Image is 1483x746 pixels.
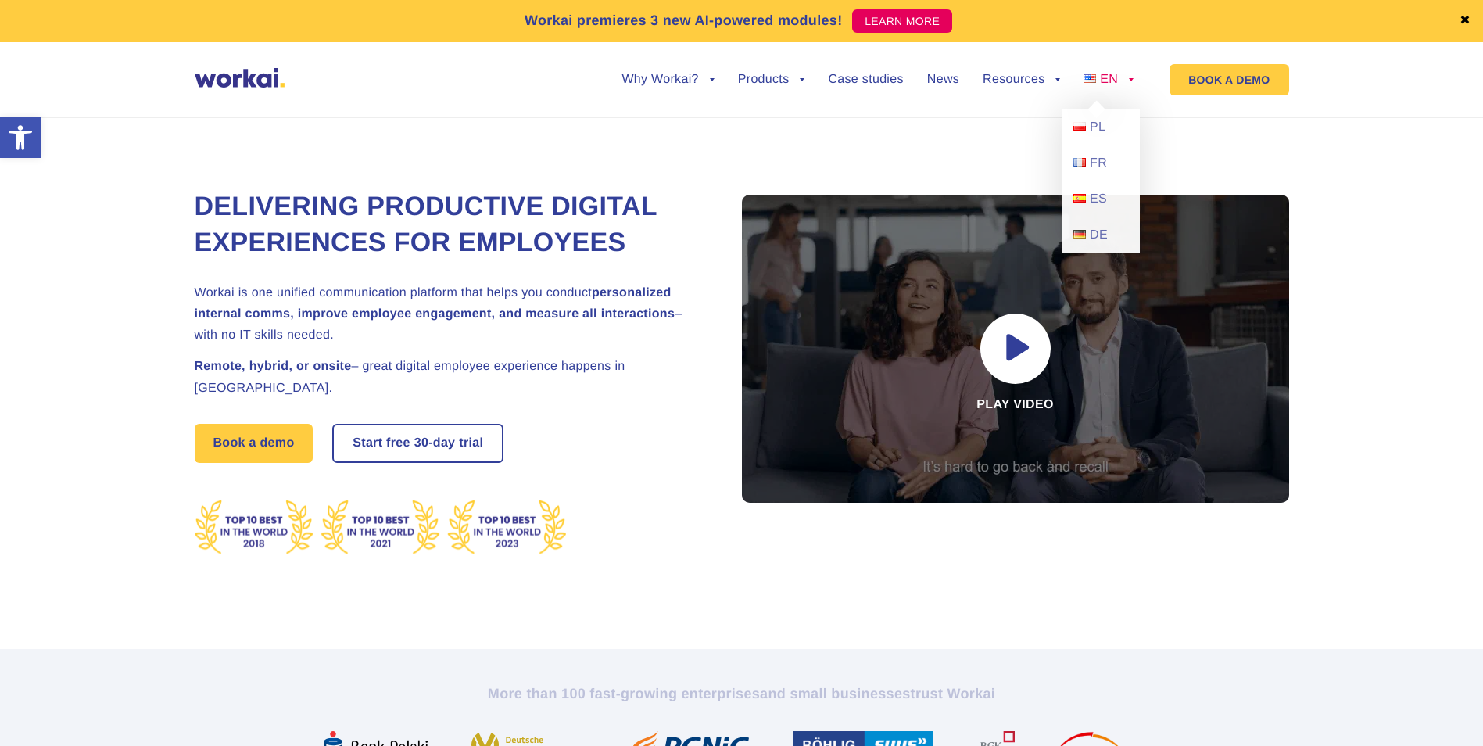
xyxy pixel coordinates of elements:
[195,360,352,373] strong: Remote, hybrid, or onsite
[621,74,714,86] a: Why Workai?
[828,74,903,86] a: Case studies
[195,424,313,463] a: Book a demo
[927,74,959,86] a: News
[308,684,1176,703] h2: More than 100 fast-growing enterprises trust Workai
[1062,109,1140,145] a: PL
[742,195,1289,503] div: Play video
[1460,15,1470,27] a: ✖
[1090,228,1108,242] span: DE
[414,437,456,450] i: 30-day
[1062,217,1140,253] a: DE
[195,282,703,346] h2: Workai is one unified communication platform that helps you conduct – with no IT skills needed.
[852,9,952,33] a: LEARN MORE
[738,74,805,86] a: Products
[1090,192,1107,206] span: ES
[760,686,910,701] i: and small businesses
[334,425,502,461] a: Start free30-daytrial
[195,356,703,398] h2: – great digital employee experience happens in [GEOGRAPHIC_DATA].
[1062,181,1140,217] a: ES
[1062,145,1140,181] a: FR
[525,10,843,31] p: Workai premieres 3 new AI-powered modules!
[1170,64,1288,95] a: BOOK A DEMO
[1100,73,1118,86] span: EN
[1090,156,1107,170] span: FR
[1090,120,1105,134] span: PL
[983,74,1060,86] a: Resources
[195,189,703,261] h1: Delivering Productive Digital Experiences for Employees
